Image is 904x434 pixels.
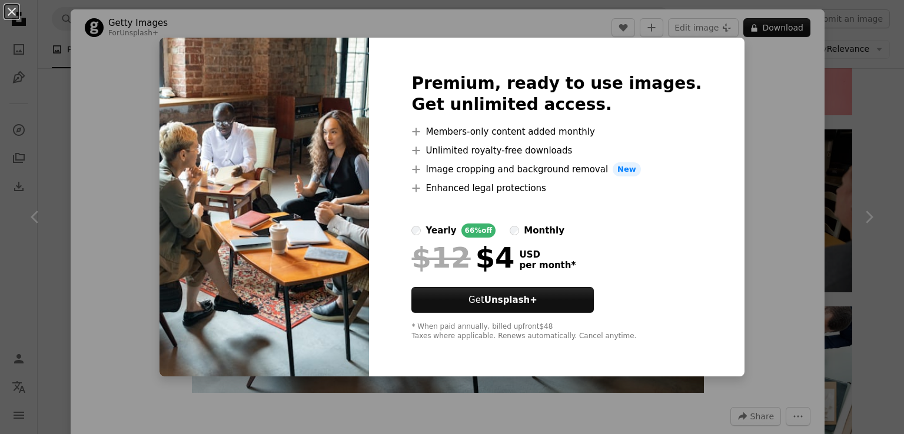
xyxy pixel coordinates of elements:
[411,226,421,235] input: yearly66%off
[159,38,369,376] img: premium_photo-1664301229511-70277a345659
[519,249,576,260] span: USD
[461,223,496,238] div: 66% off
[484,295,537,305] strong: Unsplash+
[411,73,702,115] h2: Premium, ready to use images. Get unlimited access.
[510,226,519,235] input: monthly
[411,143,702,158] li: Unlimited royalty-free downloads
[411,287,594,313] button: GetUnsplash+
[519,260,576,271] span: per month *
[411,242,470,273] span: $12
[411,242,514,273] div: $4
[411,181,702,195] li: Enhanced legal protections
[524,223,564,238] div: monthly
[411,162,702,176] li: Image cropping and background removal
[411,322,702,341] div: * When paid annually, billed upfront $48 Taxes where applicable. Renews automatically. Cancel any...
[426,223,456,238] div: yearly
[411,125,702,139] li: Members-only content added monthly
[613,162,641,176] span: New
